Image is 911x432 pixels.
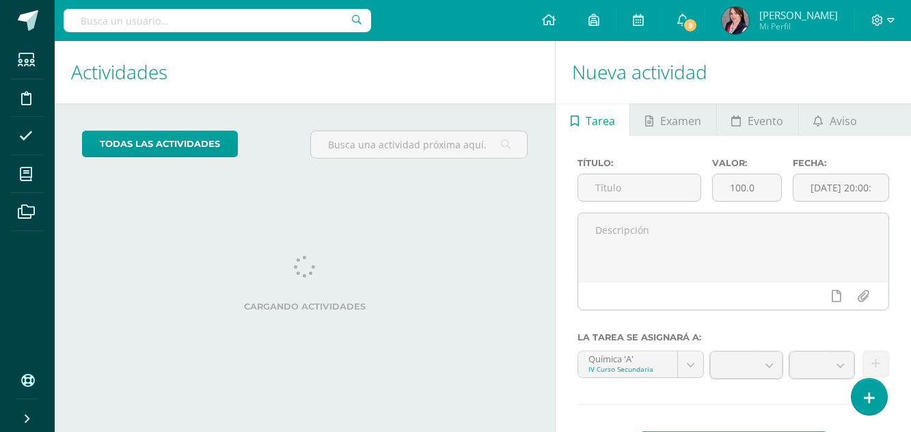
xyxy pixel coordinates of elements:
label: Cargando actividades [82,301,528,312]
h1: Nueva actividad [572,41,895,103]
label: La tarea se asignará a: [577,332,889,342]
span: Mi Perfil [759,21,838,32]
a: Examen [630,103,716,136]
span: Examen [660,105,701,137]
span: Tarea [586,105,615,137]
span: Evento [748,105,783,137]
label: Fecha: [793,158,889,168]
a: Tarea [556,103,629,136]
img: 256fac8282a297643e415d3697adb7c8.png [722,7,749,34]
div: Química 'A' [588,351,667,364]
div: IV Curso Secundaria [588,364,667,374]
span: 9 [683,18,698,33]
input: Fecha de entrega [793,174,888,201]
h1: Actividades [71,41,539,103]
input: Busca un usuario... [64,9,371,32]
a: Química 'A'IV Curso Secundaria [578,351,703,377]
a: todas las Actividades [82,131,238,157]
a: Aviso [799,103,872,136]
span: Aviso [830,105,857,137]
a: Evento [717,103,798,136]
label: Título: [577,158,701,168]
span: [PERSON_NAME] [759,8,838,22]
input: Busca una actividad próxima aquí... [311,131,527,158]
input: Puntos máximos [713,174,781,201]
label: Valor: [712,158,782,168]
input: Título [578,174,701,201]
